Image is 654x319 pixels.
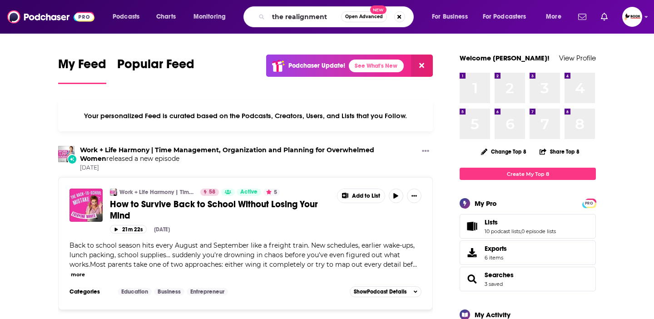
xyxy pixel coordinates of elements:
[370,5,386,14] span: New
[240,188,258,197] span: Active
[154,226,170,233] div: [DATE]
[418,146,433,157] button: Show More Button
[520,228,521,234] span: ,
[187,10,238,24] button: open menu
[58,56,106,84] a: My Feed
[354,289,406,295] span: Show Podcast Details
[118,288,152,295] a: Education
[485,218,556,226] a: Lists
[485,244,507,253] span: Exports
[485,281,503,287] a: 3 saved
[193,10,226,23] span: Monitoring
[110,189,117,196] img: Work + Life Harmony | Time Management, Organization and Planning for Overwhelmed Women
[540,10,573,24] button: open menu
[407,189,421,203] button: Show More Button
[460,240,596,265] a: Exports
[80,146,374,163] a: Work + Life Harmony | Time Management, Organization and Planning for Overwhelmed Women
[622,7,642,27] img: User Profile
[413,260,417,269] span: ...
[485,218,498,226] span: Lists
[67,154,77,164] div: New Episode
[150,10,181,24] a: Charts
[475,199,497,208] div: My Pro
[584,200,595,207] span: PRO
[463,273,481,285] a: Searches
[58,146,74,162] img: Work + Life Harmony | Time Management, Organization and Planning for Overwhelmed Women
[483,10,526,23] span: For Podcasters
[341,11,387,22] button: Open AdvancedNew
[485,271,514,279] a: Searches
[268,10,341,24] input: Search podcasts, credits, & more...
[432,10,468,23] span: For Business
[460,54,550,62] a: Welcome [PERSON_NAME]!
[80,164,418,172] span: [DATE]
[7,8,94,25] img: Podchaser - Follow, Share and Rate Podcasts
[252,6,422,27] div: Search podcasts, credits, & more...
[209,188,215,197] span: 58
[69,189,103,222] img: How to Survive Back to School Without Losing Your Mind
[460,168,596,180] a: Create My Top 8
[117,56,194,77] span: Popular Feed
[546,10,561,23] span: More
[154,288,184,295] a: Business
[352,193,380,199] span: Add to List
[584,199,595,206] a: PRO
[350,286,421,297] button: ShowPodcast Details
[110,225,147,234] button: 21m 22s
[200,189,219,196] a: 58
[345,15,383,19] span: Open Advanced
[463,220,481,233] a: Lists
[521,228,556,234] a: 0 episode lists
[485,228,520,234] a: 10 podcast lists
[426,10,479,24] button: open menu
[69,288,110,295] h3: Categories
[597,9,611,25] a: Show notifications dropdown
[187,288,228,295] a: Entrepreneur
[622,7,642,27] span: Logged in as BookLaunchers
[476,146,532,157] button: Change Top 8
[460,214,596,239] span: Lists
[463,246,481,259] span: Exports
[110,199,318,221] span: How to Survive Back to School Without Losing Your Mind
[485,254,507,261] span: 6 items
[559,54,596,62] a: View Profile
[113,10,139,23] span: Podcasts
[539,143,580,160] button: Share Top 8
[622,7,642,27] button: Show profile menu
[106,10,151,24] button: open menu
[119,189,194,196] a: Work + Life Harmony | Time Management, Organization and Planning for Overwhelmed Women
[71,271,85,279] button: more
[69,241,415,269] span: Back to school season hits every August and September like a freight train. New schedules, earlie...
[475,310,510,319] div: My Activity
[263,189,280,196] button: 5
[477,10,540,24] button: open menu
[349,60,404,72] a: See What's New
[237,189,261,196] a: Active
[460,267,596,291] span: Searches
[58,100,433,131] div: Your personalized Feed is curated based on the Podcasts, Creators, Users, and Lists that you Follow.
[156,10,176,23] span: Charts
[80,146,418,163] h3: released a new episode
[58,56,106,77] span: My Feed
[337,189,385,203] button: Show More Button
[288,62,345,70] p: Podchaser Update!
[117,56,194,84] a: Popular Feed
[110,199,331,221] a: How to Survive Back to School Without Losing Your Mind
[575,9,590,25] a: Show notifications dropdown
